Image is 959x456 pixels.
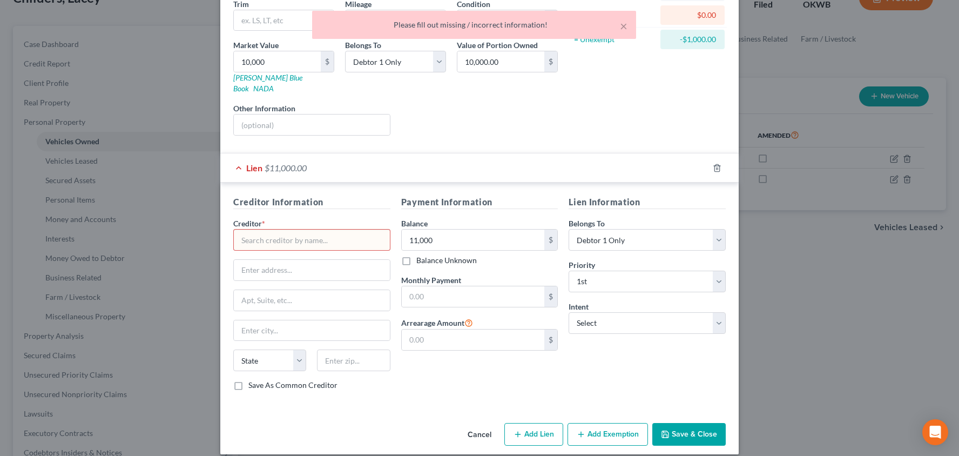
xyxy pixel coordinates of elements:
h5: Creditor Information [233,196,390,209]
span: $11,000.00 [265,163,307,173]
span: Belongs To [569,219,605,228]
label: Other Information [233,103,295,114]
h5: Lien Information [569,196,726,209]
input: Enter city... [234,320,390,341]
div: $ [544,51,557,72]
input: Enter zip... [317,350,390,371]
span: Lien [246,163,262,173]
label: Save As Common Creditor [248,380,337,391]
label: Intent [569,301,589,312]
button: Save & Close [652,423,726,446]
div: Please fill out missing / incorrect information! [321,19,627,30]
div: Open Intercom Messenger [922,419,948,445]
input: -- [346,10,445,31]
span: Creditor [233,219,262,228]
input: Search creditor by name... [233,229,390,251]
label: Monthly Payment [401,274,461,286]
span: Belongs To [345,41,381,50]
div: $ [544,330,557,350]
label: Market Value [233,39,279,51]
a: NADA [253,84,274,93]
label: Arrearage Amount [401,316,473,329]
label: Balance Unknown [416,255,477,266]
button: × [620,19,627,32]
div: $ [321,51,334,72]
input: Enter address... [234,260,390,280]
input: ex. LS, LT, etc [234,10,334,31]
span: Priority [569,260,595,270]
a: [PERSON_NAME] Blue Book [233,73,302,93]
label: Value of Portion Owned [457,39,538,51]
div: - Exemptions [574,10,656,21]
input: 0.00 [402,230,545,250]
div: $ [544,230,557,250]
button: Add Lien [504,423,563,446]
input: 0.00 [402,286,545,307]
input: 0.00 [234,51,321,72]
input: (optional) [234,115,390,135]
button: Add Exemption [568,423,648,446]
h5: Payment Information [401,196,558,209]
div: $ [544,286,557,307]
input: Apt, Suite, etc... [234,290,390,311]
label: Balance [401,218,428,229]
input: 0.00 [402,330,545,350]
button: Cancel [459,424,500,446]
div: $0.00 [669,10,716,21]
input: 0.00 [457,51,544,72]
